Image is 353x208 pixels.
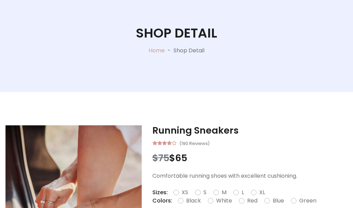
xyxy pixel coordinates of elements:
[179,139,210,147] small: (190 Reviews)
[136,25,217,41] h1: Shop Detail
[203,188,206,197] label: S
[247,197,258,205] label: Red
[152,152,169,164] span: $75
[216,197,232,205] label: White
[273,197,284,205] label: Blue
[149,46,165,54] a: Home
[175,152,187,164] span: 65
[259,188,265,197] label: XL
[242,188,244,197] label: L
[222,188,226,197] label: M
[152,125,348,136] h3: Running Sneakers
[152,153,348,164] h3: $
[152,188,168,197] p: Sizes:
[173,46,204,55] p: Shop Detail
[152,172,348,180] p: Comfortable running shoes with excellent cushioning.
[165,46,173,55] p: -
[152,197,172,205] p: Colors:
[186,197,201,205] label: Black
[299,197,316,205] label: Green
[182,188,188,197] label: XS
